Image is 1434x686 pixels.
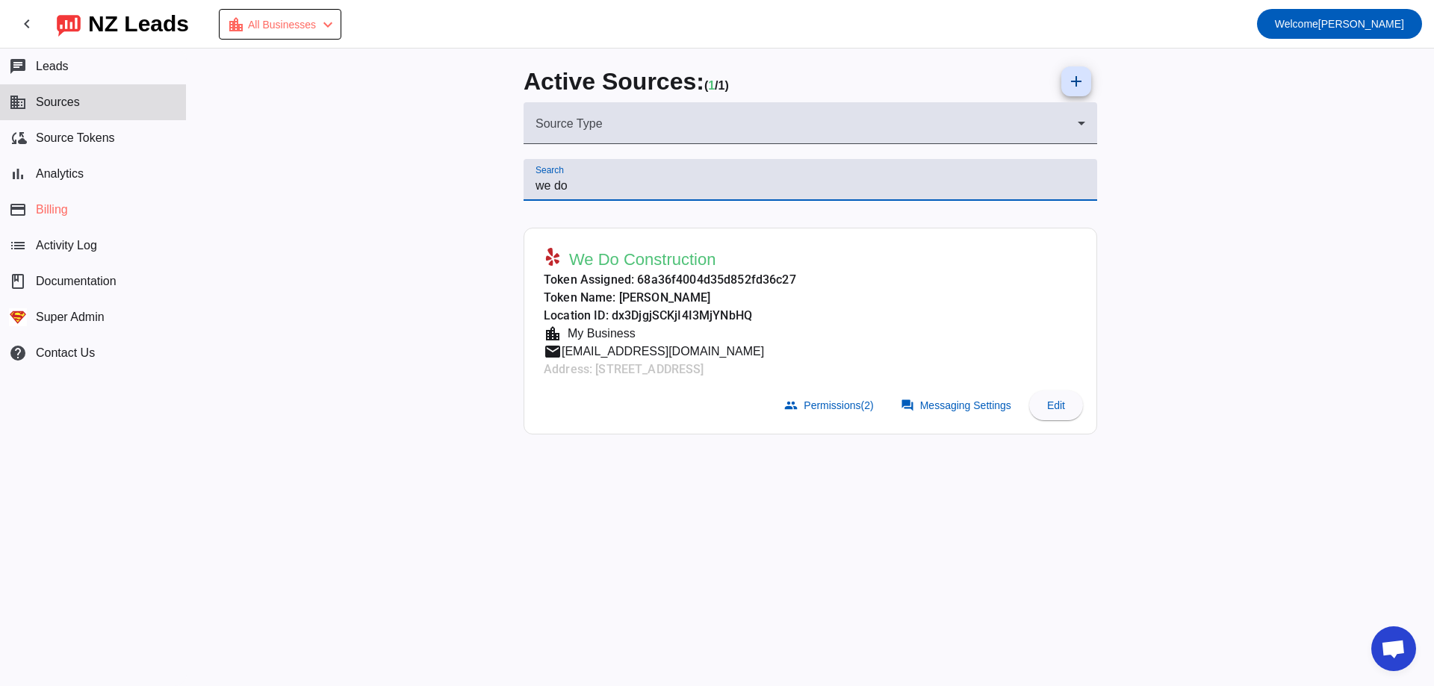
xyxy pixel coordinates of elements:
[708,79,715,92] span: Working
[1275,13,1404,34] span: [PERSON_NAME]
[562,325,636,343] div: My Business
[9,344,27,362] mat-icon: help
[319,16,337,34] mat-icon: chevron_left
[9,129,27,147] mat-icon: cloud_sync
[784,399,798,412] mat-icon: group
[36,239,97,252] span: Activity Log
[715,79,718,92] span: /
[1371,626,1416,671] div: Open chat
[1257,9,1422,39] button: Welcome[PERSON_NAME]
[901,399,914,412] mat-icon: forum
[775,390,885,420] button: Permissions(2)
[544,307,796,325] mat-card-subtitle: Location ID: dx3DjgjSCKjI4I3MjYNbHQ
[892,390,1023,420] button: Messaging Settings
[36,203,68,216] span: Billing
[36,311,105,324] span: Super Admin
[544,361,796,378] mat-card-subtitle: Address: [STREET_ADDRESS]
[36,167,84,181] span: Analytics
[227,14,337,35] div: Payment Issue
[544,343,562,361] mat-icon: email
[861,399,874,411] span: (2)
[536,120,1078,138] span: Both
[227,16,245,34] mat-icon: location_city
[9,201,27,219] mat-icon: payment
[704,79,708,92] span: (
[219,9,341,40] button: All Businesses
[9,93,27,111] mat-icon: business
[524,68,704,95] span: Active Sources:
[1067,72,1085,90] mat-icon: add
[562,343,764,361] span: [EMAIL_ADDRESS][DOMAIN_NAME]
[718,79,729,92] span: Total
[804,399,873,411] span: Permissions
[536,166,564,175] mat-label: Search
[544,325,562,343] mat-icon: location_city
[9,237,27,255] mat-icon: list
[248,14,316,35] span: All Businesses
[1029,390,1083,420] button: Edit
[88,13,189,34] div: NZ Leads
[18,15,36,33] mat-icon: chevron_left
[536,117,603,130] mat-label: Source Type
[36,60,69,73] span: Leads
[569,249,716,270] span: We Do Construction
[57,11,81,37] img: logo
[36,346,95,360] span: Contact Us
[36,275,117,288] span: Documentation
[9,57,27,75] mat-icon: chat
[544,271,796,289] mat-card-subtitle: Token Assigned: 68a36f4004d35d852fd36c27
[920,399,1011,411] span: Messaging Settings
[36,96,80,109] span: Sources
[9,165,27,183] mat-icon: bar_chart
[9,272,27,290] span: book
[544,289,796,307] mat-card-subtitle: Token Name: [PERSON_NAME]
[1047,399,1065,411] span: Edit
[1275,18,1318,30] span: Welcome
[36,131,115,145] span: Source Tokens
